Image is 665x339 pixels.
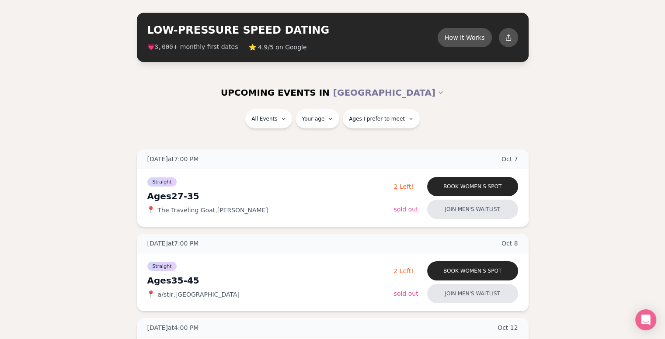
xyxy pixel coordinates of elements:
[248,43,306,52] span: ⭐ 4.9/5 on Google
[251,115,277,122] span: All Events
[147,177,177,187] span: Straight
[158,206,268,214] span: The Traveling Goat , [PERSON_NAME]
[394,290,418,297] span: Sold Out
[245,109,292,128] button: All Events
[343,109,420,128] button: Ages I prefer to meet
[394,267,414,274] span: 2 Left!
[498,323,518,332] span: Oct 12
[427,177,518,196] button: Book women's spot
[349,115,405,122] span: Ages I prefer to meet
[635,309,656,330] div: Open Intercom Messenger
[302,115,324,122] span: Your age
[147,274,394,287] div: Ages 35-45
[221,86,330,99] span: UPCOMING EVENTS IN
[147,239,199,248] span: [DATE] at 7:00 PM
[158,290,240,299] span: a/stir , [GEOGRAPHIC_DATA]
[147,42,238,52] span: 💗 + monthly first dates
[438,28,492,47] button: How it Works
[296,109,339,128] button: Your age
[394,206,418,213] span: Sold Out
[394,183,414,190] span: 2 Left!
[427,284,518,303] button: Join men's waitlist
[155,44,173,51] span: 3,000
[147,190,394,202] div: Ages 27-35
[147,262,177,271] span: Straight
[427,261,518,280] button: Book women's spot
[147,155,199,163] span: [DATE] at 7:00 PM
[501,155,518,163] span: Oct 7
[427,200,518,219] button: Join men's waitlist
[147,23,438,37] h2: LOW-PRESSURE SPEED DATING
[147,207,154,214] span: 📍
[147,291,154,298] span: 📍
[333,83,444,102] button: [GEOGRAPHIC_DATA]
[147,323,199,332] span: [DATE] at 4:00 PM
[501,239,518,248] span: Oct 8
